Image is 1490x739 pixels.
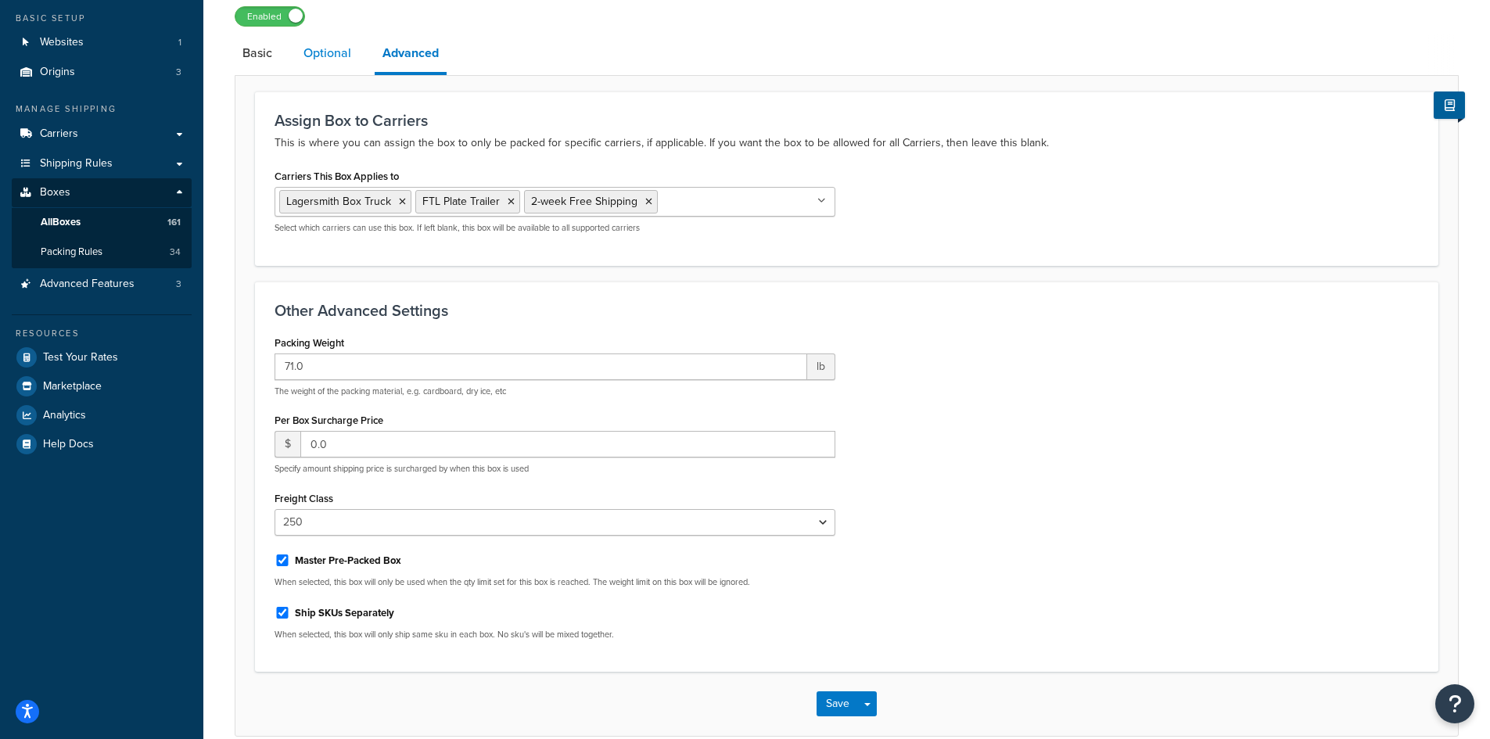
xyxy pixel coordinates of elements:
[12,12,192,25] div: Basic Setup
[1434,91,1465,119] button: Show Help Docs
[12,178,192,267] li: Boxes
[43,438,94,451] span: Help Docs
[43,351,118,364] span: Test Your Rates
[40,157,113,170] span: Shipping Rules
[167,216,181,229] span: 161
[1435,684,1474,723] button: Open Resource Center
[275,414,383,426] label: Per Box Surcharge Price
[275,493,333,504] label: Freight Class
[817,691,859,716] button: Save
[275,386,835,397] p: The weight of the packing material, e.g. cardboard, dry ice, etc
[40,127,78,141] span: Carriers
[12,120,192,149] a: Carriers
[12,28,192,57] li: Websites
[375,34,447,75] a: Advanced
[12,208,192,237] a: AllBoxes161
[12,58,192,87] a: Origins3
[12,178,192,207] a: Boxes
[43,409,86,422] span: Analytics
[275,112,1419,129] h3: Assign Box to Carriers
[41,246,102,259] span: Packing Rules
[295,554,401,568] label: Master Pre-Packed Box
[12,238,192,267] a: Packing Rules34
[12,343,192,371] a: Test Your Rates
[41,216,81,229] span: All Boxes
[12,372,192,400] a: Marketplace
[40,186,70,199] span: Boxes
[275,463,835,475] p: Specify amount shipping price is surcharged by when this box is used
[12,270,192,299] li: Advanced Features
[12,102,192,116] div: Manage Shipping
[170,246,181,259] span: 34
[12,270,192,299] a: Advanced Features3
[12,28,192,57] a: Websites1
[531,193,637,210] span: 2-week Free Shipping
[235,7,304,26] label: Enabled
[43,380,102,393] span: Marketplace
[12,149,192,178] a: Shipping Rules
[275,629,835,640] p: When selected, this box will only ship same sku in each box. No sku's will be mixed together.
[12,430,192,458] a: Help Docs
[40,36,84,49] span: Websites
[295,606,394,620] label: Ship SKUs Separately
[275,576,835,588] p: When selected, this box will only be used when the qty limit set for this box is reached. The wei...
[40,66,75,79] span: Origins
[807,353,835,380] span: lb
[178,36,181,49] span: 1
[275,134,1419,152] p: This is where you can assign the box to only be packed for specific carriers, if applicable. If y...
[12,327,192,340] div: Resources
[12,401,192,429] a: Analytics
[176,66,181,79] span: 3
[235,34,280,72] a: Basic
[275,222,835,234] p: Select which carriers can use this box. If left blank, this box will be available to all supporte...
[296,34,359,72] a: Optional
[12,58,192,87] li: Origins
[176,278,181,291] span: 3
[275,302,1419,319] h3: Other Advanced Settings
[12,238,192,267] li: Packing Rules
[275,337,344,349] label: Packing Weight
[275,431,300,457] span: $
[40,278,135,291] span: Advanced Features
[422,193,500,210] span: FTL Plate Trailer
[286,193,391,210] span: Lagersmith Box Truck
[275,170,399,182] label: Carriers This Box Applies to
